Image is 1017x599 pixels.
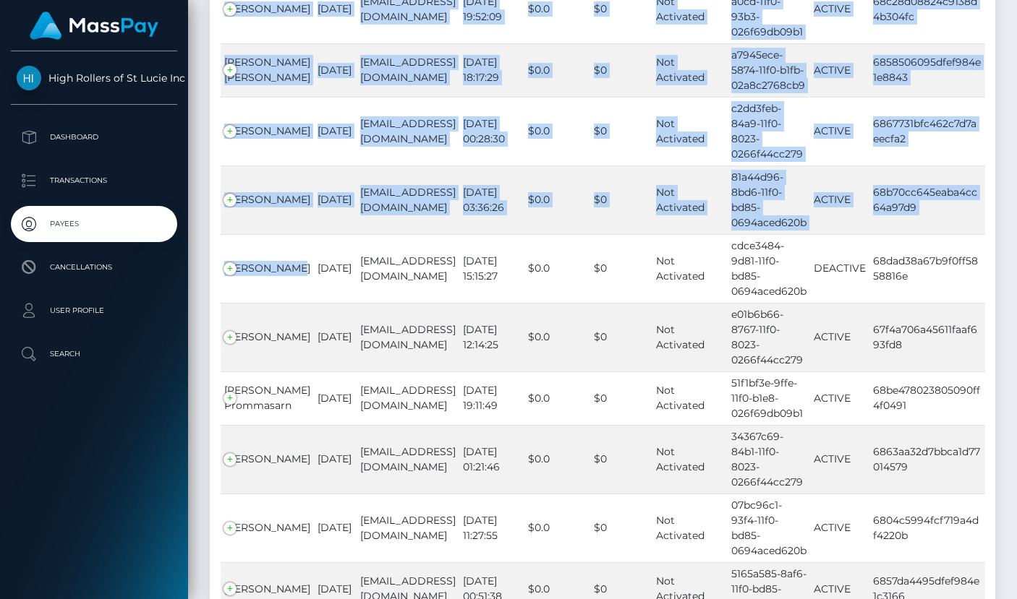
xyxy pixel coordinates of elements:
[524,494,590,562] td: $0.0
[869,494,985,562] td: 6804c5994fcf719a4df4220b
[357,234,459,303] td: [EMAIL_ADDRESS][DOMAIN_NAME]
[459,371,524,425] td: [DATE] 19:11:49
[590,165,652,234] td: $0
[314,425,357,494] td: [DATE]
[221,234,314,303] td: [PERSON_NAME]
[459,234,524,303] td: [DATE] 15:15:27
[524,371,590,425] td: $0.0
[810,303,869,371] td: ACTIVE
[11,72,177,85] span: High Rollers of St Lucie Inc
[524,234,590,303] td: $0.0
[459,303,524,371] td: [DATE] 12:14:25
[459,165,524,234] td: [DATE] 03:36:26
[652,425,728,494] td: Not Activated
[459,425,524,494] td: [DATE] 01:21:46
[728,43,810,97] td: a7945ece-5874-11f0-b1fb-02a8c2768cb9
[17,66,41,90] img: High Rollers of St Lucie Inc
[524,425,590,494] td: $0.0
[652,234,728,303] td: Not Activated
[524,97,590,165] td: $0.0
[11,163,177,199] a: Transactions
[524,43,590,97] td: $0.0
[17,170,171,191] p: Transactions
[810,97,869,165] td: ACTIVE
[728,371,810,425] td: 51f1bf3e-9ffe-11f0-b1e8-026f69db09b1
[728,97,810,165] td: c2dd3feb-84a9-11f0-8023-0266f44cc279
[221,43,314,97] td: [PERSON_NAME] [PERSON_NAME]
[590,234,652,303] td: $0
[221,97,314,165] td: [PERSON_NAME]
[652,165,728,234] td: Not Activated
[459,97,524,165] td: [DATE] 00:28:30
[590,494,652,562] td: $0
[728,425,810,494] td: 34367c69-84b1-11f0-8023-0266f44cc279
[590,43,652,97] td: $0
[221,371,314,425] td: [PERSON_NAME] Prommasarn
[17,257,171,278] p: Cancellations
[357,303,459,371] td: [EMAIL_ADDRESS][DOMAIN_NAME]
[459,494,524,562] td: [DATE] 11:27:55
[221,303,314,371] td: [PERSON_NAME]
[810,425,869,494] td: ACTIVE
[221,494,314,562] td: [PERSON_NAME]
[869,234,985,303] td: 68dad38a67b9f0ff5858816e
[11,336,177,372] a: Search
[652,43,728,97] td: Not Activated
[652,97,728,165] td: Not Activated
[810,43,869,97] td: ACTIVE
[357,371,459,425] td: [EMAIL_ADDRESS][DOMAIN_NAME]
[30,12,158,40] img: MassPay Logo
[869,425,985,494] td: 6863aa32d7bbca1d77014579
[314,494,357,562] td: [DATE]
[728,165,810,234] td: 81a44d96-8bd6-11f0-bd85-0694aced620b
[11,206,177,242] a: Payees
[357,425,459,494] td: [EMAIL_ADDRESS][DOMAIN_NAME]
[17,126,171,148] p: Dashboard
[728,494,810,562] td: 07bc96c1-93f4-11f0-bd85-0694aced620b
[590,303,652,371] td: $0
[869,97,985,165] td: 6867731bfc462c7d7aeecfa2
[221,165,314,234] td: [PERSON_NAME]
[810,371,869,425] td: ACTIVE
[221,425,314,494] td: [PERSON_NAME]
[314,165,357,234] td: [DATE]
[810,165,869,234] td: ACTIVE
[652,494,728,562] td: Not Activated
[524,165,590,234] td: $0.0
[11,249,177,285] a: Cancellations
[357,97,459,165] td: [EMAIL_ADDRESS][DOMAIN_NAME]
[17,343,171,365] p: Search
[357,165,459,234] td: [EMAIL_ADDRESS][DOMAIN_NAME]
[314,43,357,97] td: [DATE]
[810,234,869,303] td: DEACTIVE
[869,303,985,371] td: 67f4a706a45611faaf693fd8
[869,165,985,234] td: 68b70cc645eaba4cc64a97d9
[590,97,652,165] td: $0
[314,371,357,425] td: [DATE]
[652,371,728,425] td: Not Activated
[17,213,171,235] p: Payees
[357,494,459,562] td: [EMAIL_ADDRESS][DOMAIN_NAME]
[869,371,985,425] td: 68be478023805090ff4f0491
[459,43,524,97] td: [DATE] 18:17:29
[17,300,171,322] p: User Profile
[314,97,357,165] td: [DATE]
[728,303,810,371] td: e01b6b66-8767-11f0-8023-0266f44cc279
[590,371,652,425] td: $0
[11,119,177,155] a: Dashboard
[652,303,728,371] td: Not Activated
[314,303,357,371] td: [DATE]
[590,425,652,494] td: $0
[869,43,985,97] td: 6858506095dfef984e1e8843
[314,234,357,303] td: [DATE]
[728,234,810,303] td: cdce3484-9d81-11f0-bd85-0694aced620b
[357,43,459,97] td: [EMAIL_ADDRESS][DOMAIN_NAME]
[11,293,177,329] a: User Profile
[810,494,869,562] td: ACTIVE
[524,303,590,371] td: $0.0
